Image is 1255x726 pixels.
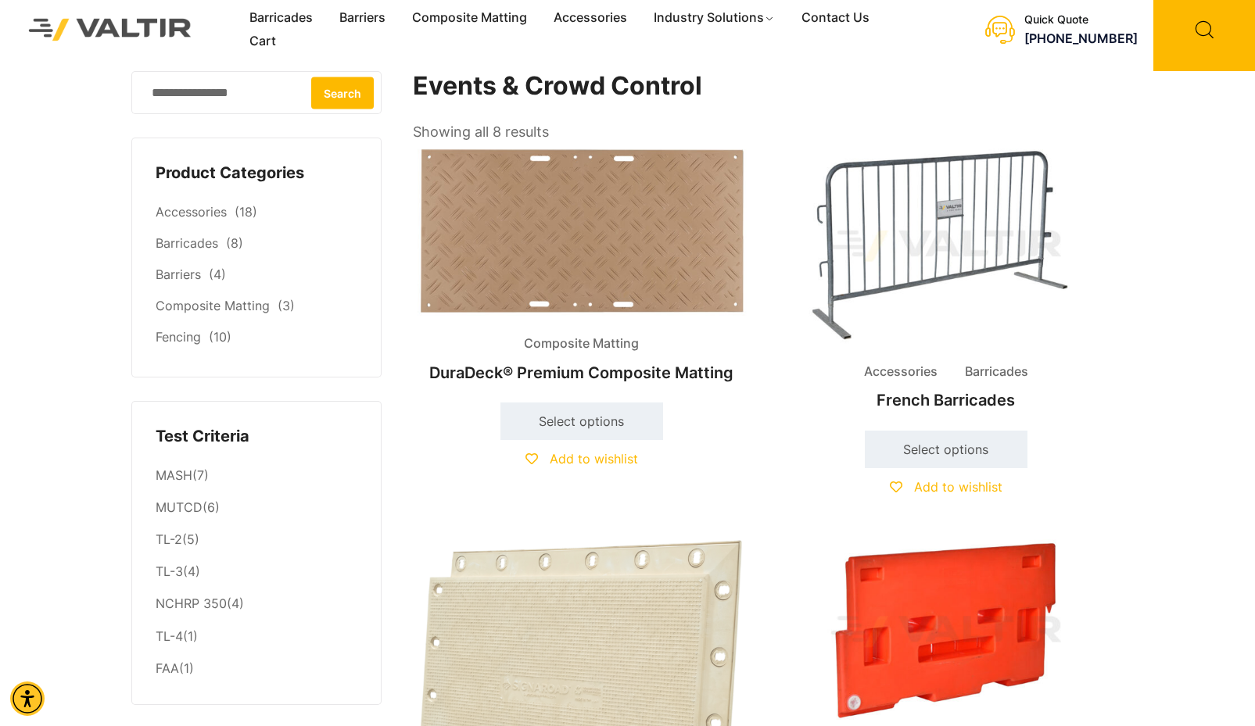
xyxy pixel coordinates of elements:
[914,479,1002,495] span: Add to wishlist
[399,6,540,30] a: Composite Matting
[788,6,883,30] a: Contact Us
[156,660,179,676] a: FAA
[156,588,357,620] li: (4)
[540,6,640,30] a: Accessories
[156,556,357,588] li: (4)
[413,145,751,390] a: Composite MattingDuraDeck® Premium Composite Matting
[236,6,326,30] a: Barricades
[156,329,201,345] a: Fencing
[156,298,270,313] a: Composite Matting
[209,329,231,345] span: (10)
[852,360,949,384] span: Accessories
[1024,13,1138,27] div: Quick Quote
[500,402,663,440] a: Select options for “DuraDeck® Premium Composite Matting”
[326,6,399,30] a: Barriers
[865,431,1027,468] a: Select options for “French Barricades”
[777,383,1115,417] h2: French Barricades
[413,71,1117,102] h1: Events & Crowd Control
[156,162,357,185] h4: Product Categories
[777,145,1115,417] a: Accessories BarricadesFrench Barricades
[10,681,45,716] div: Accessibility Menu
[1024,30,1138,46] a: call (888) 496-3625
[278,298,295,313] span: (3)
[890,479,1002,495] a: Add to wishlist
[640,6,788,30] a: Industry Solutions
[413,356,751,390] h2: DuraDeck® Premium Composite Matting
[525,451,638,467] a: Add to wishlist
[953,360,1040,384] span: Barricades
[226,235,243,251] span: (8)
[550,451,638,467] span: Add to wishlist
[156,467,192,483] a: MASH
[156,563,183,579] a: TL-3
[156,653,357,681] li: (1)
[236,30,289,53] a: Cart
[156,492,357,524] li: (6)
[512,332,651,356] span: Composite Matting
[156,425,357,449] h4: Test Criteria
[413,145,751,320] img: Composite Matting
[311,77,374,109] button: Search
[156,531,182,547] a: TL-2
[156,620,357,653] li: (1)
[413,119,549,145] p: Showing all 8 results
[777,145,1115,347] img: Accessories
[156,499,203,515] a: MUTCD
[156,628,183,644] a: TL-4
[156,204,227,220] a: Accessories
[209,266,226,282] span: (4)
[131,71,382,114] input: Search for:
[156,266,201,282] a: Barriers
[156,524,357,556] li: (5)
[235,204,257,220] span: (18)
[156,595,227,611] a: NCHRP 350
[156,460,357,492] li: (7)
[156,235,218,251] a: Barricades
[12,2,209,58] img: Valtir Rentals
